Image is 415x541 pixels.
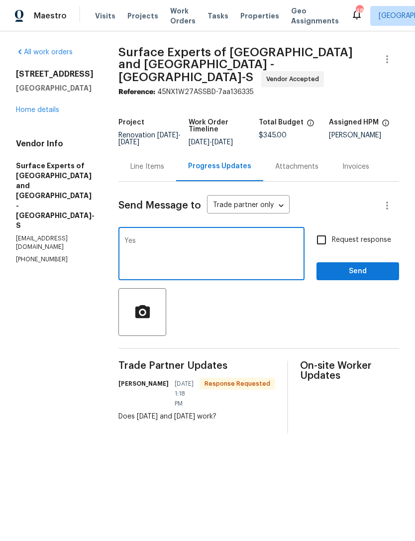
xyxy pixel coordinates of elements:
[189,119,259,133] h5: Work Order Timeline
[356,6,363,16] div: 48
[118,201,201,211] span: Send Message to
[291,6,339,26] span: Geo Assignments
[342,162,369,172] div: Invoices
[16,107,59,113] a: Home details
[127,11,158,21] span: Projects
[118,119,144,126] h5: Project
[118,139,139,146] span: [DATE]
[16,255,95,264] p: [PHONE_NUMBER]
[118,89,155,96] b: Reference:
[329,119,379,126] h5: Assigned HPM
[175,379,194,409] span: [DATE] 1:18 PM
[189,139,233,146] span: -
[118,87,399,97] div: 45NX1W27ASSBD-7aa136335
[188,161,251,171] div: Progress Updates
[16,49,73,56] a: All work orders
[201,379,274,389] span: Response Requested
[189,139,209,146] span: [DATE]
[118,132,181,146] span: -
[118,361,275,371] span: Trade Partner Updates
[16,69,95,79] h2: [STREET_ADDRESS]
[212,139,233,146] span: [DATE]
[329,132,399,139] div: [PERSON_NAME]
[34,11,67,21] span: Maestro
[16,234,95,251] p: [EMAIL_ADDRESS][DOMAIN_NAME]
[170,6,196,26] span: Work Orders
[130,162,164,172] div: Line Items
[307,119,314,132] span: The total cost of line items that have been proposed by Opendoor. This sum includes line items th...
[240,11,279,21] span: Properties
[118,379,169,389] h6: [PERSON_NAME]
[275,162,318,172] div: Attachments
[300,361,399,381] span: On-site Worker Updates
[16,83,95,93] h5: [GEOGRAPHIC_DATA]
[95,11,115,21] span: Visits
[324,265,391,278] span: Send
[382,119,390,132] span: The hpm assigned to this work order.
[207,198,290,214] div: Trade partner only
[316,262,399,281] button: Send
[157,132,178,139] span: [DATE]
[207,12,228,19] span: Tasks
[124,237,299,272] textarea: Yes
[16,161,95,230] h5: Surface Experts of [GEOGRAPHIC_DATA] and [GEOGRAPHIC_DATA] - [GEOGRAPHIC_DATA]-S
[266,74,323,84] span: Vendor Accepted
[118,132,181,146] span: Renovation
[16,139,95,149] h4: Vendor Info
[118,46,353,83] span: Surface Experts of [GEOGRAPHIC_DATA] and [GEOGRAPHIC_DATA] - [GEOGRAPHIC_DATA]-S
[332,235,391,245] span: Request response
[118,412,275,422] div: Does [DATE] and [DATE] work?
[259,132,287,139] span: $345.00
[259,119,304,126] h5: Total Budget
